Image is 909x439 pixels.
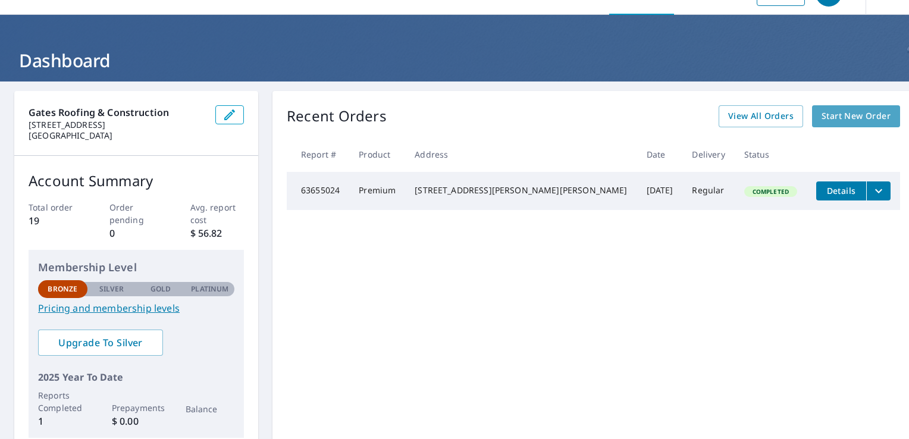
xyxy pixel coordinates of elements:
[190,226,245,240] p: $ 56.82
[637,137,683,172] th: Date
[38,389,87,414] p: Reports Completed
[735,137,807,172] th: Status
[112,402,161,414] p: Prepayments
[38,259,234,275] p: Membership Level
[151,284,171,294] p: Gold
[287,137,349,172] th: Report #
[866,181,891,200] button: filesDropdownBtn-63655024
[812,105,900,127] a: Start New Order
[745,187,796,196] span: Completed
[186,403,235,415] p: Balance
[38,330,163,356] a: Upgrade To Silver
[38,414,87,428] p: 1
[637,172,683,210] td: [DATE]
[48,284,77,294] p: Bronze
[728,109,794,124] span: View All Orders
[109,201,164,226] p: Order pending
[14,48,895,73] h1: Dashboard
[29,105,206,120] p: Gates roofing & Construction
[287,172,349,210] td: 63655024
[415,184,627,196] div: [STREET_ADDRESS][PERSON_NAME][PERSON_NAME]
[823,185,859,196] span: Details
[29,130,206,141] p: [GEOGRAPHIC_DATA]
[48,336,153,349] span: Upgrade To Silver
[719,105,803,127] a: View All Orders
[112,414,161,428] p: $ 0.00
[190,201,245,226] p: Avg. report cost
[29,201,83,214] p: Total order
[38,301,234,315] a: Pricing and membership levels
[349,137,405,172] th: Product
[109,226,164,240] p: 0
[682,137,734,172] th: Delivery
[349,172,405,210] td: Premium
[682,172,734,210] td: Regular
[38,370,234,384] p: 2025 Year To Date
[287,105,387,127] p: Recent Orders
[191,284,228,294] p: Platinum
[29,214,83,228] p: 19
[29,170,244,192] p: Account Summary
[822,109,891,124] span: Start New Order
[29,120,206,130] p: [STREET_ADDRESS]
[99,284,124,294] p: Silver
[816,181,866,200] button: detailsBtn-63655024
[405,137,637,172] th: Address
